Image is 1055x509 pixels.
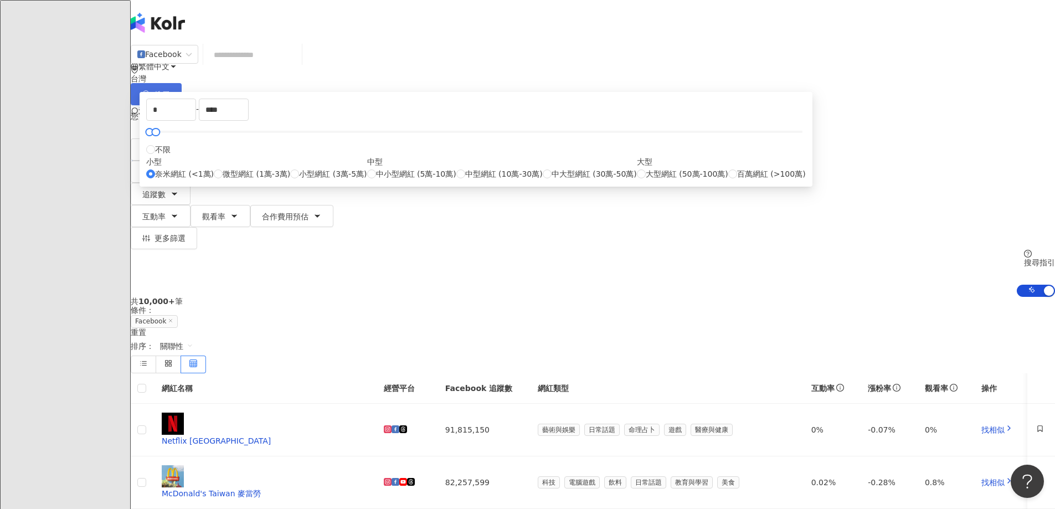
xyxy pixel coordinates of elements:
[737,168,806,180] span: 百萬網紅 (>100萬)
[671,476,713,489] span: 教育與學習
[155,90,170,99] span: 搜尋
[223,168,290,180] span: 微型網紅 (1萬-3萬)
[162,435,366,447] div: Netflix [GEOGRAPHIC_DATA]
[131,306,154,315] span: 條件 ：
[436,404,529,456] td: 91,815,150
[1024,258,1055,267] div: 搜尋指引
[811,384,835,393] span: 互動率
[146,156,367,168] div: 小型
[131,205,191,227] button: 互動率
[137,45,182,63] div: Facebook
[868,476,907,489] div: -0.28%
[624,424,660,436] span: 命理占卜
[925,424,964,436] div: 0%
[131,161,183,183] button: 性別
[604,476,626,489] span: 飲料
[367,156,637,168] div: 中型
[538,424,580,436] span: 藝術與娛樂
[584,424,620,436] span: 日常話題
[250,205,333,227] button: 合作費用預估
[981,425,1013,434] a: 找相似
[637,156,806,168] div: 大型
[196,105,199,114] span: -
[376,168,456,180] span: 中小型網紅 (5萬-10萬)
[646,168,728,180] span: 大型網紅 (50萬-100萬)
[131,315,178,328] span: Facebook
[142,212,166,221] span: 互動率
[262,212,308,221] span: 合作費用預估
[162,487,366,500] div: McDonald's Taiwan 麥當勞
[131,74,1055,83] div: 台灣
[131,13,185,33] img: logo
[552,168,637,180] span: 中大型網紅 (30萬-50萬)
[925,476,964,489] div: 0.8%
[1011,465,1044,498] iframe: Help Scout Beacon - Open
[131,183,191,205] button: 追蹤數
[131,112,185,121] span: 您可能感興趣：
[131,328,1055,337] div: 重置
[981,425,1005,434] span: 找相似
[972,373,1027,404] th: 操作
[564,476,600,489] span: 電腦遊戲
[436,373,529,404] th: Facebook 追蹤數
[138,297,175,306] span: 10,000+
[868,384,891,393] span: 漲粉率
[131,227,197,249] button: 更多篩選
[465,168,543,180] span: 中型網紅 (10萬-30萬)
[717,476,739,489] span: 美食
[162,465,366,500] a: KOL AvatarMcDonald's Taiwan 麥當勞
[538,476,560,489] span: 科技
[891,382,902,393] span: info-circle
[868,424,907,436] div: -0.07%
[131,83,182,105] button: 搜尋
[202,212,225,221] span: 觀看率
[811,476,851,489] div: 0.02%
[138,106,169,115] span: 活動訊息
[835,382,846,393] span: info-circle
[375,373,436,404] th: 經營平台
[131,337,1055,356] div: 排序：
[631,476,666,489] span: 日常話題
[299,168,367,180] span: 小型網紅 (3萬-5萬)
[1024,250,1032,258] span: question-circle
[162,465,184,487] img: KOL Avatar
[155,234,186,243] span: 更多篩選
[153,373,375,404] th: 網紅名稱
[691,424,733,436] span: 醫療與健康
[162,413,366,447] a: KOL AvatarNetflix [GEOGRAPHIC_DATA]
[162,413,184,435] img: KOL Avatar
[981,478,1013,487] a: 找相似
[981,478,1005,487] span: 找相似
[131,138,183,161] button: 類型
[160,337,193,355] span: 關聯性
[191,205,250,227] button: 觀看率
[811,424,851,436] div: 0%
[155,168,214,180] span: 奈米網紅 (<1萬)
[131,297,1055,306] div: 共 筆
[925,384,948,393] span: 觀看率
[948,382,959,393] span: info-circle
[664,424,686,436] span: 遊戲
[436,456,529,509] td: 82,257,599
[155,143,171,156] span: 不限
[529,373,802,404] th: 網紅類型
[131,66,138,74] span: environment
[142,190,166,199] span: 追蹤數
